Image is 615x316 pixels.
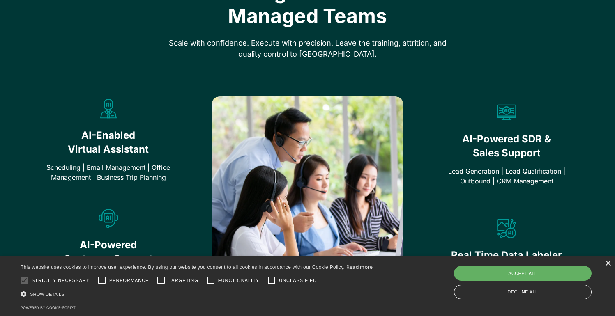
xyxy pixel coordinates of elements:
span: Strictly necessary [32,277,90,284]
div: Show details [21,290,373,298]
span: Show details [30,292,64,297]
h2: Real Time Data Labeler [443,248,571,262]
div: Close [605,261,611,267]
span: Unclassified [279,277,317,284]
span: Virtual Assistant [68,142,149,156]
span: Targeting [168,277,198,284]
span: quality control to [GEOGRAPHIC_DATA]. [238,48,377,60]
div: Scheduling | Email Management | Office Management | Business Trip Planning [45,163,173,182]
span: Performance [109,277,149,284]
a: Powered by cookie-script [21,305,76,310]
div: Scale with confidence. Execute with precision. Leave the training, attrition, and [150,37,465,60]
h2: AI-Enabled [59,128,158,156]
h2: AI-Powered Customer Support [59,238,158,266]
div: Decline all [454,285,592,299]
a: Read more [346,264,373,270]
img: a man instructing three woman [212,96,403,288]
span: This website uses cookies to improve user experience. By using our website you consent to all coo... [21,264,345,270]
span: Functionality [218,277,259,284]
h2: AI-Powered SDR & Sales Support [457,132,556,160]
div: Lead Generation | Lead Qualification | Outbound | CRM Management [443,166,571,186]
iframe: Chat Widget [574,277,615,316]
div: Accept all [454,266,592,281]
